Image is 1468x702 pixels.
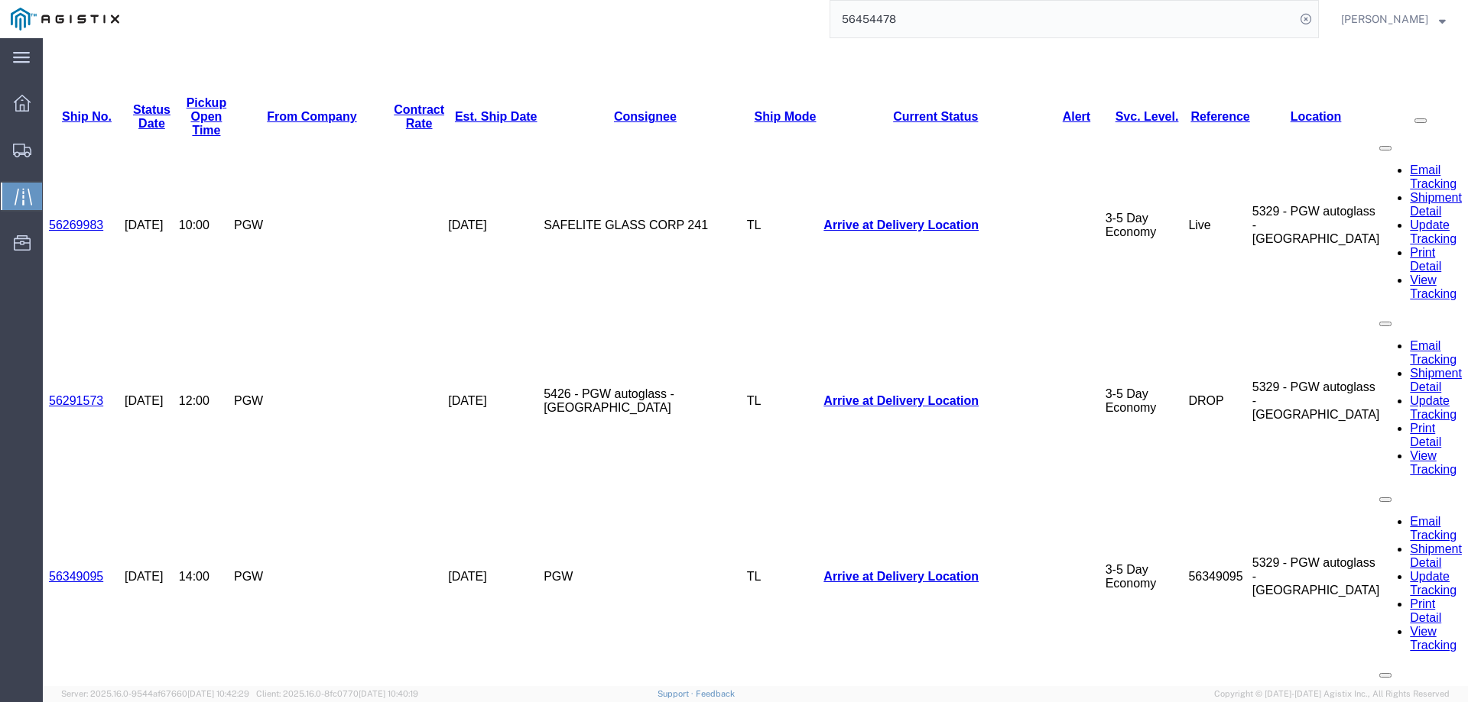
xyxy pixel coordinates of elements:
[1341,11,1428,27] span: Jesse Jordan
[781,532,936,545] a: Arrive at Delivery Location
[405,99,501,275] td: [DATE]
[1367,532,1414,558] a: Update Tracking
[82,451,136,626] td: [DATE]
[1145,275,1209,451] td: DROP
[6,356,60,369] a: 56291573
[1063,58,1146,99] th: Svc. Level.
[1367,301,1414,328] a: Email Tracking
[704,275,781,451] td: TL
[359,689,418,698] span: [DATE] 10:40:19
[850,72,935,85] a: Current Status
[1210,99,1337,275] td: 5329 - PGW autoglass - [GEOGRAPHIC_DATA]
[136,99,191,275] td: 10:00
[256,689,418,698] span: Client: 2025.16.0-8fc0770
[658,689,696,698] a: Support
[224,72,313,85] a: From Company
[1367,559,1398,586] a: Print Detail
[1340,10,1447,28] button: [PERSON_NAME]
[1148,72,1207,85] a: Reference
[1367,153,1419,180] a: Shipment Detail
[704,99,781,275] td: TL
[1210,451,1337,626] td: 5329 - PGW autoglass - [GEOGRAPHIC_DATA]
[1073,72,1136,85] a: Svc. Level.
[1367,477,1414,503] a: Email Tracking
[412,72,495,85] a: Est. Ship Date
[1210,275,1337,451] td: 5329 - PGW autoglass - [GEOGRAPHIC_DATA]
[405,451,501,626] td: [DATE]
[1367,587,1414,613] a: View Tracking
[405,58,501,99] th: Est. Ship Date
[43,38,1468,686] iframe: FS Legacy Container
[1145,99,1209,275] td: Live
[1214,687,1450,700] span: Copyright © [DATE]-[DATE] Agistix Inc., All Rights Reserved
[351,65,401,92] a: Contract Rate
[501,275,704,451] td: 5426 - PGW autoglass - [GEOGRAPHIC_DATA]
[830,1,1295,37] input: Search for shipment number, reference number
[1372,80,1384,85] button: Manage table columns
[191,275,347,451] td: PGW
[1020,72,1047,85] a: Alert
[781,58,1005,99] th: Current Status
[1145,451,1209,626] td: 56349095
[1210,58,1337,99] th: Location
[191,58,347,99] th: From Company
[1367,180,1414,207] a: Update Tracking
[1063,275,1146,451] td: 3-5 Day Economy
[405,275,501,451] td: [DATE]
[1367,208,1398,235] a: Print Detail
[1005,58,1062,99] th: Alert
[6,180,60,193] a: 56269983
[1063,99,1146,275] td: 3-5 Day Economy
[781,356,936,369] a: Arrive at Delivery Location
[347,58,405,99] th: Contract Rate
[571,72,634,85] a: Consignee
[1248,72,1299,85] a: Location
[1367,411,1414,438] a: View Tracking
[187,689,249,698] span: [DATE] 10:42:29
[501,58,704,99] th: Consignee
[696,689,735,698] a: Feedback
[11,8,119,31] img: logo
[1063,451,1146,626] td: 3-5 Day Economy
[6,532,60,545] a: 56349095
[1367,504,1419,531] a: Shipment Detail
[704,451,781,626] td: TL
[82,275,136,451] td: [DATE]
[501,451,704,626] td: PGW
[712,72,774,85] a: Ship Mode
[1145,58,1209,99] th: Reference
[1367,125,1414,152] a: Email Tracking
[136,58,191,99] th: Pickup Open Time
[501,99,704,275] td: SAFELITE GLASS CORP 241
[1367,383,1398,410] a: Print Detail
[82,58,136,99] th: Status Date
[191,451,347,626] td: PGW
[191,99,347,275] td: PGW
[704,58,781,99] th: Ship Mode
[61,689,249,698] span: Server: 2025.16.0-9544af67660
[781,180,936,193] a: Arrive at Delivery Location
[1367,328,1419,355] a: Shipment Detail
[136,451,191,626] td: 14:00
[1367,356,1414,383] a: Update Tracking
[82,99,136,275] td: [DATE]
[90,65,128,92] a: Status Date
[1367,235,1414,262] a: View Tracking
[144,58,183,99] a: Pickup Open Time
[136,275,191,451] td: 12:00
